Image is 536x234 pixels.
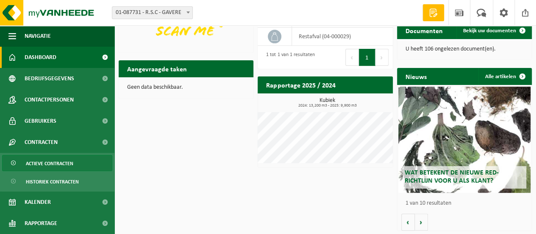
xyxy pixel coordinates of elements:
h2: Nieuws [397,68,435,85]
span: Contactpersonen [25,89,74,110]
span: Bedrijfsgegevens [25,68,74,89]
span: Rapportage [25,213,57,234]
p: 1 van 10 resultaten [405,200,528,206]
h2: Rapportage 2025 / 2024 [258,76,344,93]
span: 2024: 13,200 m3 - 2025: 9,900 m3 [262,104,392,108]
span: Dashboard [25,47,56,68]
button: Next [375,49,389,66]
h2: Aangevraagde taken [119,60,195,77]
span: Wat betekent de nieuwe RED-richtlijn voor u als klant? [405,169,499,184]
a: Historiek contracten [2,173,112,189]
h2: Documenten [397,22,451,39]
p: U heeft 106 ongelezen document(en). [405,46,523,52]
button: Previous [345,49,359,66]
a: Actieve contracten [2,155,112,171]
p: Geen data beschikbaar. [127,85,245,90]
span: Kalender [25,192,51,213]
button: Volgende [415,214,428,231]
span: Gebruikers [25,110,56,132]
a: Alle artikelen [478,68,531,85]
a: Bekijk rapportage [330,93,392,110]
h3: Kubiek [262,98,392,108]
span: Contracten [25,132,58,153]
span: 01-087731 - R.S.C - GAVERE [112,6,193,19]
a: Wat betekent de nieuwe RED-richtlijn voor u als klant? [398,87,530,193]
span: 01-087731 - R.S.C - GAVERE [112,7,192,19]
button: 1 [359,49,375,66]
td: restafval (04-000029) [292,28,392,46]
span: Actieve contracten [26,155,73,172]
span: Bekijk uw documenten [463,28,516,34]
div: 1 tot 1 van 1 resultaten [262,48,314,67]
a: Bekijk uw documenten [456,22,531,39]
button: Vorige [401,214,415,231]
span: Historiek contracten [26,174,79,190]
span: Navigatie [25,25,51,47]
